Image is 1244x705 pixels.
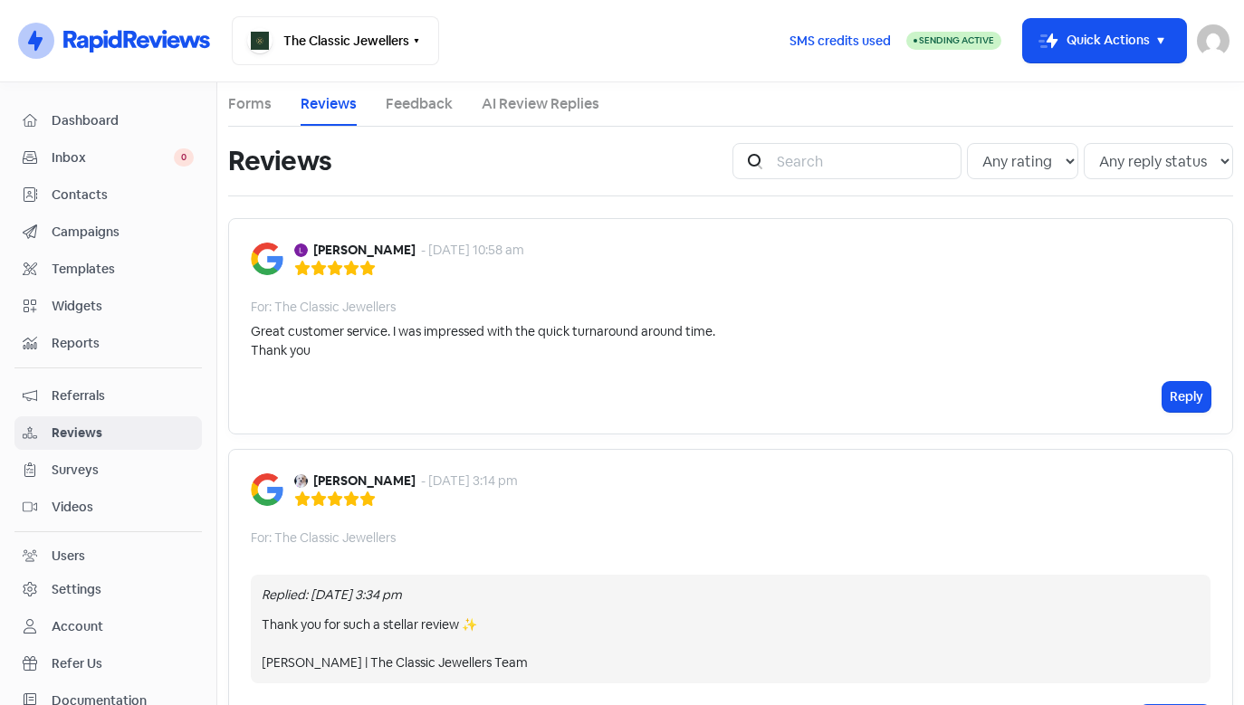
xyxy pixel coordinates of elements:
a: Users [14,539,202,573]
a: Dashboard [14,104,202,138]
a: Inbox 0 [14,141,202,175]
div: Thank you for such a stellar review ✨ [PERSON_NAME] | The Classic Jewellers Team [262,615,1200,672]
img: User [1197,24,1230,57]
div: Settings [52,580,101,599]
img: Image [251,243,283,275]
a: Reviews [301,93,357,115]
input: Search [766,143,962,179]
span: Surveys [52,461,194,480]
a: Widgets [14,290,202,323]
span: Videos [52,498,194,517]
h1: Reviews [228,132,331,190]
a: Referrals [14,379,202,413]
a: Account [14,610,202,643]
a: Feedback [386,93,453,115]
img: Image [251,473,283,506]
div: Great customer service. I was impressed with the quick turnaround around time. Thank you [251,322,715,360]
span: Widgets [52,297,194,316]
div: Account [52,617,103,636]
div: - [DATE] 10:58 am [421,241,524,260]
a: Surveys [14,453,202,487]
span: Dashboard [52,111,194,130]
a: Sending Active [906,30,1001,52]
div: For: The Classic Jewellers [251,529,396,548]
a: Settings [14,573,202,606]
a: Templates [14,252,202,286]
span: Reviews [52,424,194,443]
a: Contacts [14,178,202,212]
span: Reports [52,334,194,353]
span: 0 [174,148,194,167]
span: Campaigns [52,223,194,242]
a: SMS credits used [774,30,906,49]
i: Replied: [DATE] 3:34 pm [262,586,402,603]
a: Videos [14,491,202,524]
button: Quick Actions [1023,19,1186,62]
img: Avatar [294,243,308,257]
span: Refer Us [52,654,194,673]
a: Refer Us [14,647,202,681]
a: Reports [14,327,202,360]
div: - [DATE] 3:14 pm [421,472,518,491]
a: AI Review Replies [482,93,599,115]
div: For: The Classic Jewellers [251,298,396,317]
span: Sending Active [919,34,994,46]
span: Referrals [52,386,194,405]
a: Reviews [14,416,202,450]
b: [PERSON_NAME] [313,472,416,491]
button: Reply [1163,382,1211,412]
span: Inbox [52,148,174,167]
button: The Classic Jewellers [232,16,439,65]
span: Templates [52,260,194,279]
img: Avatar [294,474,308,488]
span: SMS credits used [789,32,891,51]
div: Users [52,547,85,566]
a: Forms [228,93,272,115]
a: Campaigns [14,215,202,249]
span: Contacts [52,186,194,205]
b: [PERSON_NAME] [313,241,416,260]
